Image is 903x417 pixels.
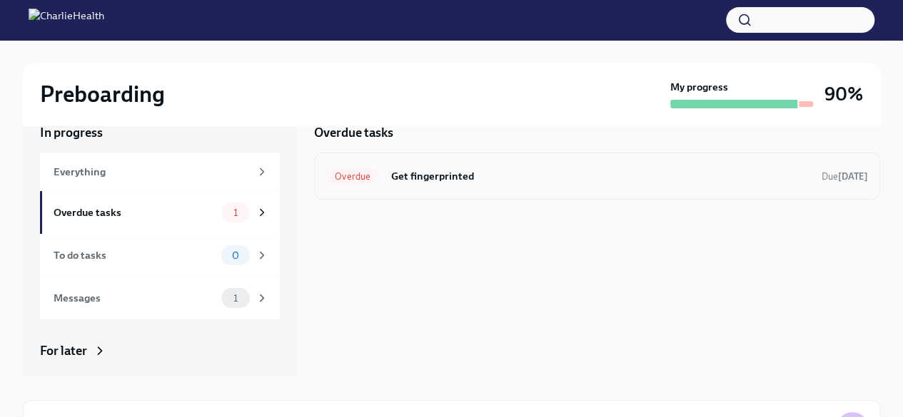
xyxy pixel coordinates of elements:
[838,171,868,182] strong: [DATE]
[40,80,165,108] h2: Preboarding
[390,168,810,184] h6: Get fingerprinted
[822,170,868,183] span: September 9th, 2025 08:00
[40,342,87,359] div: For later
[40,342,280,359] a: For later
[54,205,216,220] div: Overdue tasks
[40,153,280,191] a: Everything
[326,165,868,187] a: OverdueGet fingerprintedDue[DATE]
[670,80,728,94] strong: My progress
[40,277,280,319] a: Messages1
[824,81,863,107] h3: 90%
[326,171,379,182] span: Overdue
[40,234,280,277] a: To do tasks0
[54,290,216,306] div: Messages
[29,9,104,31] img: CharlieHealth
[225,293,246,304] span: 1
[54,247,216,263] div: To do tasks
[54,164,250,180] div: Everything
[822,171,868,182] span: Due
[40,191,280,234] a: Overdue tasks1
[40,124,280,141] a: In progress
[223,250,248,261] span: 0
[314,124,393,141] h5: Overdue tasks
[225,207,246,218] span: 1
